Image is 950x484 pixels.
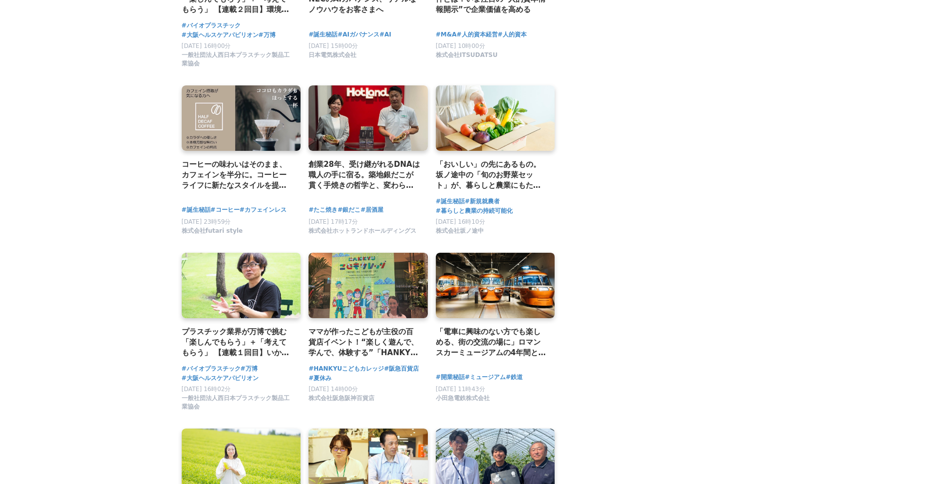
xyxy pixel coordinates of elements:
[182,227,243,235] span: 株式会社futari style
[506,373,523,382] a: #鉄道
[182,386,231,393] span: [DATE] 16時02分
[337,30,379,39] a: #AIガバナンス
[360,205,383,215] a: #居酒屋
[309,30,337,39] a: #誕生秘話
[182,159,293,191] a: コーヒーの味わいはそのまま、カフェインを半分に。コーヒーライフに新たなスタイルを提供するfutari styleの「ハーフデカフェコーヒー」誕生秘話
[436,397,490,404] a: 小田急電鉄株式会社
[182,218,231,225] span: [DATE] 23時59分
[309,386,358,393] span: [DATE] 14時00分
[182,326,293,359] a: プラスチック業界が万博で挑む 「楽しんでもらう」＋「考えてもらう」 【連載１回目】いかにしてプラスチックの利便性を享受しながら環境負荷をなくしていくか？
[436,227,484,235] span: 株式会社坂ノ途中
[182,374,259,383] a: #大阪ヘルスケアパビリオン
[182,364,241,374] a: #バイオプラスチック
[457,30,498,39] a: #人的資本経営
[309,218,358,225] span: [DATE] 17時17分
[309,42,358,49] span: [DATE] 15時00分
[309,374,331,383] a: #夏休み
[436,197,465,206] a: #誕生秘話
[182,62,293,69] a: 一般社団法人西日本プラスチック製品工業協会
[436,54,498,61] a: 株式会社ITSUDATSU
[309,397,374,404] a: 株式会社阪急阪神百貨店
[182,42,231,49] span: [DATE] 16時00分
[436,42,485,49] span: [DATE] 10時00分
[436,386,485,393] span: [DATE] 11時43分
[436,394,490,403] span: 小田急電鉄株式会社
[436,159,547,191] a: 「おいしい」の先にあるもの。坂ノ途中の「旬のお野菜セット」が、暮らしと農業にもたらす豊かな循環
[309,227,416,235] span: 株式会社ホットランドホールディングス
[259,30,276,40] a: #万博
[309,364,384,374] a: #HANKYUこどもカレッジ
[309,54,356,61] a: 日本電気株式会社
[465,373,506,382] a: #ミュージアム
[309,205,337,215] a: #たこ焼き
[436,373,465,382] a: #開業秘話
[182,230,243,237] a: 株式会社futari style
[379,30,391,39] a: #AI
[309,51,356,59] span: 日本電気株式会社
[182,205,211,215] a: #誕生秘話
[436,326,547,359] a: 「電車に興味のない方でも楽しめる、街の交流の場に」ロマンスカーミュージアムの4年間とこれから
[436,230,484,237] a: 株式会社坂ノ途中
[436,218,485,225] span: [DATE] 16時10分
[309,159,420,191] a: 創業28年、受け継がれるDNAは職人の手に宿る。築地銀だこが貫く手焼きの哲学と、変わらぬ味を支える職人の誇り
[241,364,258,374] a: #万博
[211,205,240,215] a: #コーヒー
[182,21,241,30] a: #バイオプラスチック
[309,326,420,359] a: ママが作ったこどもが主役の百貨店イベント！“楽しく遊んで、学んで、体験する”「HANKYU こどもカレッジ」成功秘話
[309,394,374,403] span: 株式会社阪急阪神百貨店
[384,364,419,374] a: #阪急百貨店
[182,406,293,413] a: 一般社団法人西日本プラスチック製品工業協会
[182,30,259,40] a: #大阪ヘルスケアパビリオン
[465,197,500,206] a: #新規就農者
[498,30,527,39] a: #人的資本
[240,205,287,215] a: #カフェインレス
[436,206,513,216] a: #暮らしと農業の持続可能化
[182,394,293,411] span: 一般社団法人西日本プラスチック製品工業協会
[436,30,457,39] a: #M&A
[309,230,416,237] a: 株式会社ホットランドホールディングス
[337,205,360,215] a: #銀だこ
[436,51,498,59] span: 株式会社ITSUDATSU
[182,51,293,68] span: 一般社団法人西日本プラスチック製品工業協会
